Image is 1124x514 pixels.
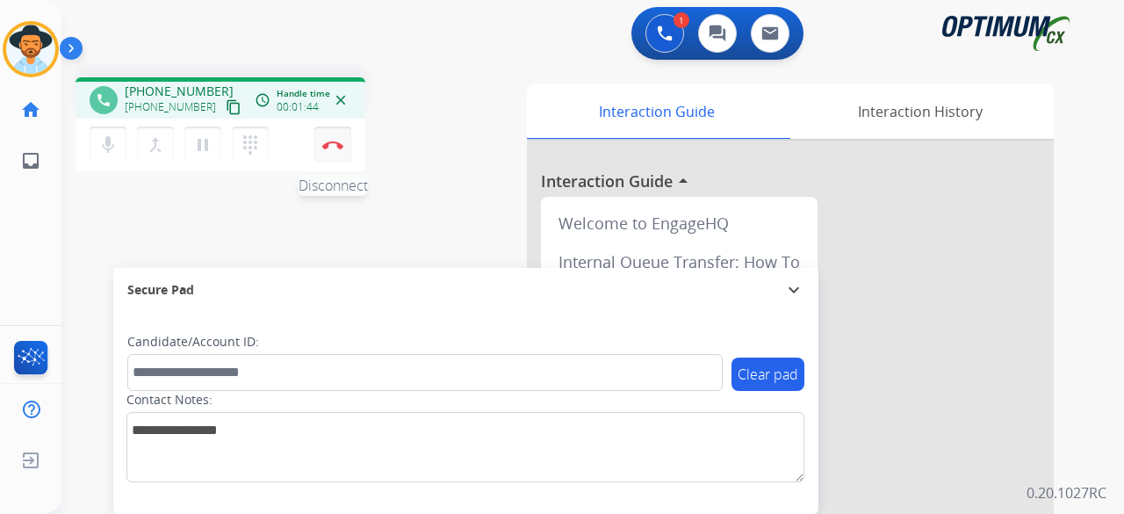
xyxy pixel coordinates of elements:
[20,150,41,171] mat-icon: inbox
[277,100,319,114] span: 00:01:44
[1027,482,1106,503] p: 0.20.1027RC
[125,83,234,100] span: [PHONE_NUMBER]
[299,175,368,196] span: Disconnect
[127,333,259,351] label: Candidate/Account ID:
[333,92,349,108] mat-icon: close
[548,204,811,243] div: Welcome to EngageHQ
[96,92,112,108] mat-icon: phone
[548,243,811,281] div: Internal Queue Transfer: How To
[527,84,786,139] div: Interaction Guide
[125,100,216,114] span: [PHONE_NUMBER]
[97,134,119,156] mat-icon: mic
[6,25,55,74] img: avatar
[786,84,1054,139] div: Interaction History
[240,134,261,156] mat-icon: dialpad
[674,12,689,28] div: 1
[145,134,166,156] mat-icon: merge_type
[314,127,351,163] button: Disconnect
[783,279,804,300] mat-icon: expand_more
[322,141,343,149] img: control
[126,391,213,409] label: Contact Notes:
[20,99,41,120] mat-icon: home
[731,358,804,391] button: Clear pad
[277,87,330,100] span: Handle time
[127,281,194,299] span: Secure Pad
[226,99,241,115] mat-icon: content_copy
[192,134,213,156] mat-icon: pause
[255,92,270,108] mat-icon: access_time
